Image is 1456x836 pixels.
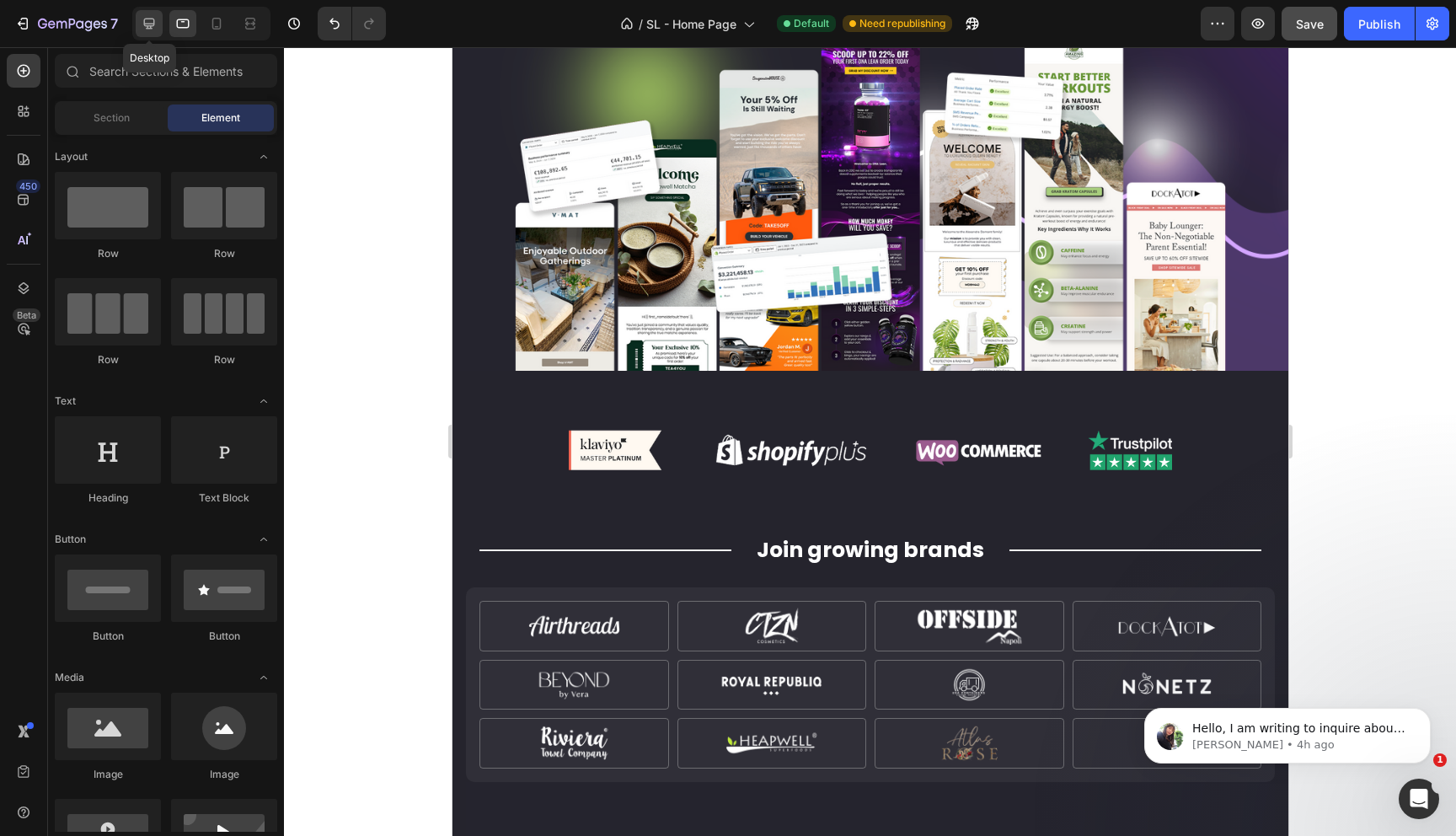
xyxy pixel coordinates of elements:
[646,15,736,33] span: SL - Home Page
[859,16,945,31] span: Need republishing
[55,246,161,261] div: Row
[171,767,277,782] div: Image
[1433,753,1447,767] span: 1
[171,490,277,506] div: Text Block
[250,526,277,553] span: Toggle open
[171,352,277,367] div: Row
[452,47,1288,836] iframe: Design area
[639,15,643,33] span: /
[201,110,240,126] span: Element
[13,308,40,322] div: Beta
[260,559,380,599] img: gempages_572965182523835508-d58dfa86-8236-433b-bc57-18ef0306147d.png
[1399,779,1439,819] iframe: Intercom live chat
[1296,17,1324,31] span: Save
[171,246,277,261] div: Row
[457,618,577,658] img: gempages_572965182523835508-bb74c0fa-3d0f-4253-ac2c-d16a95af57ed.png
[260,676,380,716] img: gempages_572965182523835508-00459dac-ef8f-4288-9f0a-69899a037cef.png
[55,629,161,644] div: Button
[55,670,84,685] span: Media
[62,559,182,599] img: gempages_572965182523835508-d2604041-e8ae-4a0b-aaf9-9d2dd1b82a07.png
[1119,673,1456,790] iframe: Intercom notifications message
[1344,7,1415,40] button: Publish
[250,143,277,170] span: Toggle open
[655,676,775,716] img: gempages_572965182523835508-6fc184d3-b60f-4535-96ef-0d8afcadc174.png
[457,559,577,599] img: gempages_572965182523835508-0bc32675-829b-4ae6-a2e0-5f2695a8fbcd.png
[55,352,161,367] div: Row
[55,767,161,782] div: Image
[655,559,775,599] img: gempages_572965182523835508-4583274d-8b9b-494b-a02a-6731aa5b0e2b.png
[171,629,277,644] div: Button
[55,394,76,409] span: Text
[318,7,386,40] div: Undo/Redo
[794,16,829,31] span: Default
[250,388,277,415] span: Toggle open
[1282,7,1337,40] button: Save
[457,676,577,716] img: gempages_572965182523835508-1480a62c-bb9c-4954-a1b8-e7795d043925.png
[55,149,88,164] span: Layout
[292,488,544,519] h2: Join growing brands
[110,13,118,34] p: 7
[94,110,130,126] span: Section
[250,664,277,691] span: Toggle open
[7,7,126,40] button: 7
[62,676,182,716] img: gempages_572965182523835508-65daf68b-0bc0-40db-bf39-62e084c19110.png
[62,618,182,658] img: gempages_572965182523835508-10d3ecc7-82c5-4799-9eaf-ea2e1520eed7.png
[16,180,40,193] div: 450
[1358,15,1400,33] div: Publish
[55,532,86,547] span: Button
[260,618,380,658] img: gempages_572965182523835508-a780c5fc-1929-4889-8258-90bea6fbc7f1.png
[55,490,161,506] div: Heading
[655,618,775,658] img: gempages_572965182523835508-279d086b-ff26-438c-8c77-798d728c06d4.png
[55,54,277,88] input: Search Sections & Elements
[116,374,720,432] img: gempages_572965182523835508-c847fc6c-2171-4925-b545-0156794b2efb.png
